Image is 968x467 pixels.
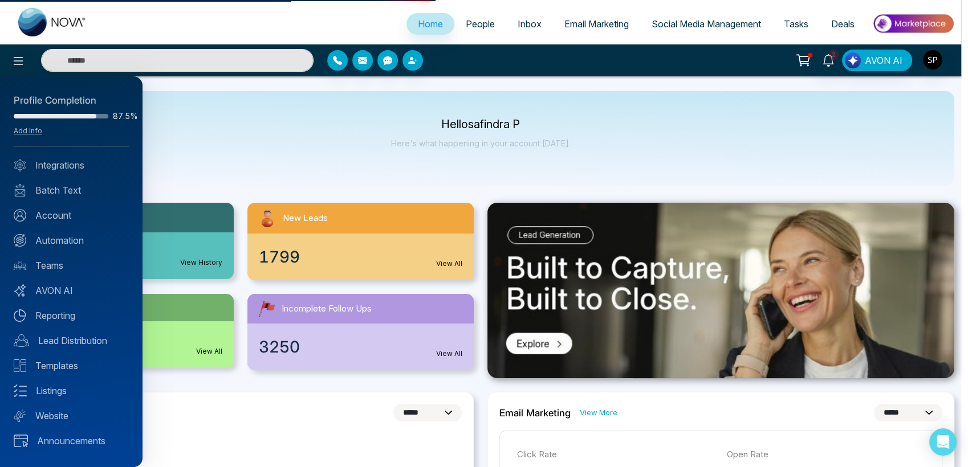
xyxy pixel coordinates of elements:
img: Integrated.svg [14,159,26,171]
div: Open Intercom Messenger [929,428,957,456]
span: 87.5% [113,112,129,120]
a: Announcements [14,434,129,448]
img: Lead-dist.svg [14,334,29,347]
a: Account [14,208,129,222]
img: Avon-AI.svg [14,284,26,297]
a: Reporting [14,309,129,322]
a: Integrations [14,158,129,172]
img: team.svg [14,259,26,272]
div: Profile Completion [14,93,129,108]
a: Templates [14,359,129,372]
img: Reporting.svg [14,309,26,322]
img: Account.svg [14,209,26,222]
a: AVON AI [14,284,129,297]
a: Website [14,409,129,423]
img: Website.svg [14,409,26,422]
a: Lead Distribution [14,334,129,347]
a: Batch Text [14,183,129,197]
a: Automation [14,233,129,247]
img: Listings.svg [14,384,27,397]
a: Teams [14,259,129,272]
a: Listings [14,384,129,398]
img: announcements.svg [14,435,28,447]
img: Templates.svg [14,359,26,372]
img: batch_text_white.png [14,184,26,196]
a: Add Info [14,126,42,135]
img: Automation.svg [14,234,26,247]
